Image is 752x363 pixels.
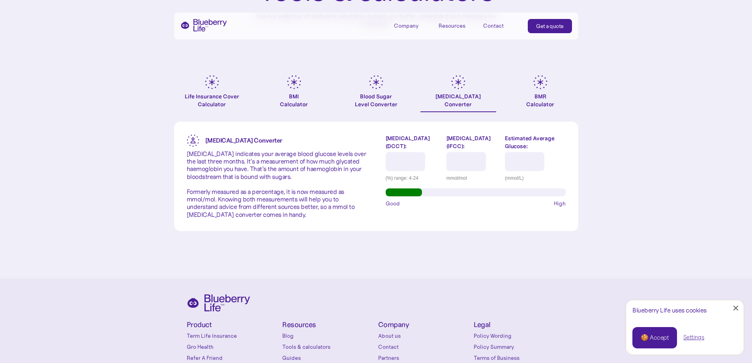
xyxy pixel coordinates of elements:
a: Contact [378,343,470,351]
div: (mmol/L) [505,174,565,182]
a: home [180,19,227,32]
a: [MEDICAL_DATA]Converter [420,75,496,112]
a: Get a quote [528,19,572,33]
div: (%) range: 4-24 [386,174,441,182]
div: BMR Calculator [526,92,554,108]
a: Partners [378,354,470,362]
a: Tools & calculators [282,343,374,351]
h4: Company [378,321,470,329]
h4: Product [187,321,279,329]
span: Good [386,199,400,207]
a: Terms of Business [474,354,566,362]
span: High [554,199,566,207]
div: [MEDICAL_DATA] Converter [435,92,481,108]
a: Policy Summary [474,343,566,351]
h4: Resources [282,321,374,329]
a: Guides [282,354,374,362]
a: BMRCalculator [503,75,578,112]
div: Resources [439,23,465,29]
div: mmol/mol [446,174,499,182]
a: Contact [483,19,519,32]
a: Life Insurance Cover Calculator [174,75,250,112]
div: Blueberry Life uses cookies [632,307,737,314]
a: About us [378,332,470,340]
div: Company [394,23,418,29]
a: Term Life Insurance [187,332,279,340]
a: Blood SugarLevel Converter [338,75,414,112]
div: 🍪 Accept [641,333,669,342]
div: Company [394,19,429,32]
div: Resources [439,19,474,32]
a: Policy Wording [474,332,566,340]
a: Settings [683,333,704,342]
a: Gro Health [187,343,279,351]
a: Close Cookie Popup [728,300,744,316]
h4: Legal [474,321,566,329]
a: BMICalculator [256,75,332,112]
div: Blood Sugar Level Converter [355,92,398,108]
div: Get a quote [536,22,564,30]
a: 🍪 Accept [632,327,677,348]
strong: [MEDICAL_DATA] Converter [205,136,282,144]
div: Life Insurance Cover Calculator [174,92,250,108]
label: [MEDICAL_DATA] (IFCC): [446,134,499,150]
div: Contact [483,23,504,29]
p: [MEDICAL_DATA] indicates your average blood glucose levels over the last three months. It’s a mea... [187,150,367,218]
a: Blog [282,332,374,340]
div: BMI Calculator [280,92,308,108]
label: [MEDICAL_DATA] (DCCT): [386,134,441,150]
label: Estimated Average Glucose: [505,134,565,150]
a: Refer A Friend [187,354,279,362]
